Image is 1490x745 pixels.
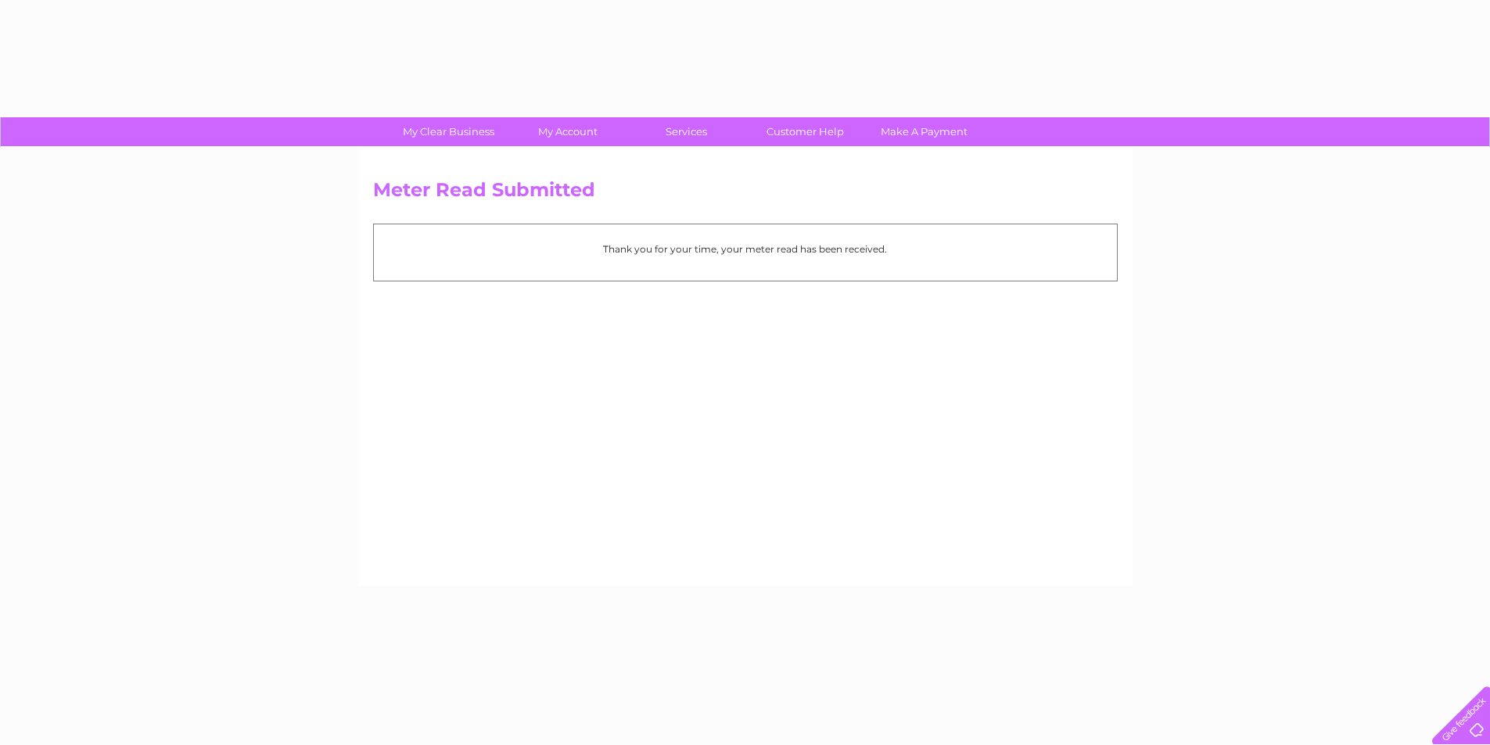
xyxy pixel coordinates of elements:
[860,117,989,146] a: Make A Payment
[373,179,1118,209] h2: Meter Read Submitted
[622,117,751,146] a: Services
[382,242,1109,256] p: Thank you for your time, your meter read has been received.
[384,117,513,146] a: My Clear Business
[503,117,632,146] a: My Account
[741,117,870,146] a: Customer Help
